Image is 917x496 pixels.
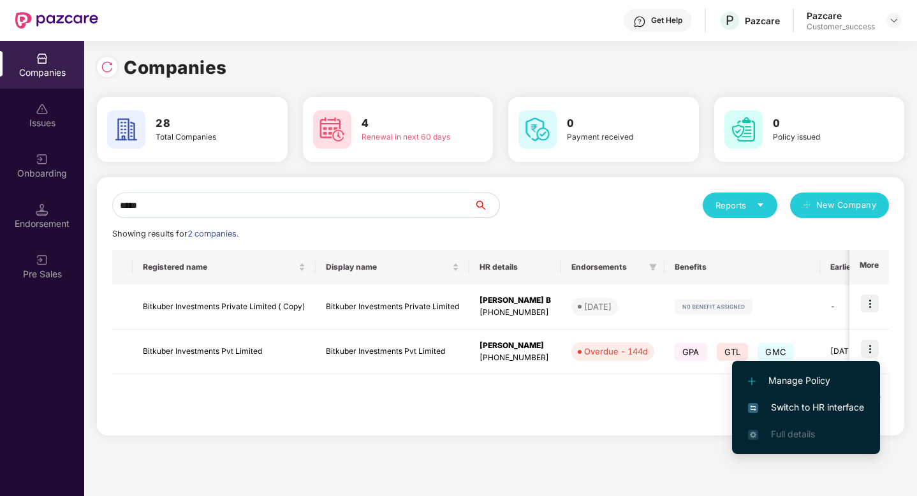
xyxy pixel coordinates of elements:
[326,262,450,272] span: Display name
[36,254,48,266] img: svg+xml;base64,PHN2ZyB3aWR0aD0iMjAiIGhlaWdodD0iMjAiIHZpZXdCb3g9IjAgMCAyMCAyMCIgZmlsbD0ibm9uZSIgeG...
[156,131,251,143] div: Total Companies
[362,131,457,143] div: Renewal in next 60 days
[664,250,820,284] th: Benefits
[756,201,765,209] span: caret-down
[803,201,811,211] span: plus
[480,340,551,352] div: [PERSON_NAME]
[15,12,98,29] img: New Pazcare Logo
[849,250,889,284] th: More
[726,13,734,28] span: P
[889,15,899,26] img: svg+xml;base64,PHN2ZyBpZD0iRHJvcGRvd24tMzJ4MzIiIHhtbG5zPSJodHRwOi8vd3d3LnczLm9yZy8yMDAwL3N2ZyIgd2...
[133,284,316,330] td: Bitkuber Investments Private Limited ( Copy)
[316,330,469,375] td: Bitkuber Investments Pvt Limited
[745,15,780,27] div: Pazcare
[124,54,227,82] h1: Companies
[758,343,794,361] span: GMC
[820,284,902,330] td: -
[36,103,48,115] img: svg+xml;base64,PHN2ZyBpZD0iSXNzdWVzX2Rpc2FibGVkIiB4bWxucz0iaHR0cDovL3d3dy53My5vcmcvMjAwMC9zdmciIH...
[567,115,662,132] h3: 0
[584,345,648,358] div: Overdue - 144d
[567,131,662,143] div: Payment received
[816,199,877,212] span: New Company
[633,15,646,28] img: svg+xml;base64,PHN2ZyBpZD0iSGVscC0zMngzMiIgeG1sbnM9Imh0dHA6Ly93d3cudzMub3JnLzIwMDAvc3ZnIiB3aWR0aD...
[771,428,815,439] span: Full details
[107,110,145,149] img: svg+xml;base64,PHN2ZyB4bWxucz0iaHR0cDovL3d3dy53My5vcmcvMjAwMC9zdmciIHdpZHRoPSI2MCIgaGVpZ2h0PSI2MC...
[473,193,500,218] button: search
[675,299,752,314] img: svg+xml;base64,PHN2ZyB4bWxucz0iaHR0cDovL3d3dy53My5vcmcvMjAwMC9zdmciIHdpZHRoPSIxMjIiIGhlaWdodD0iMj...
[156,115,251,132] h3: 28
[473,200,499,210] span: search
[861,340,879,358] img: icon
[748,430,758,440] img: svg+xml;base64,PHN2ZyB4bWxucz0iaHR0cDovL3d3dy53My5vcmcvMjAwMC9zdmciIHdpZHRoPSIxNi4zNjMiIGhlaWdodD...
[820,250,902,284] th: Earliest Renewal
[133,330,316,375] td: Bitkuber Investments Pvt Limited
[36,52,48,65] img: svg+xml;base64,PHN2ZyBpZD0iQ29tcGFuaWVzIiB4bWxucz0iaHR0cDovL3d3dy53My5vcmcvMjAwMC9zdmciIHdpZHRoPS...
[362,115,457,132] h3: 4
[861,295,879,312] img: icon
[112,229,238,238] span: Showing results for
[469,250,561,284] th: HR details
[571,262,644,272] span: Endorsements
[715,199,765,212] div: Reports
[101,61,114,73] img: svg+xml;base64,PHN2ZyBpZD0iUmVsb2FkLTMyeDMyIiB4bWxucz0iaHR0cDovL3d3dy53My5vcmcvMjAwMC9zdmciIHdpZH...
[647,259,659,275] span: filter
[480,295,551,307] div: [PERSON_NAME] B
[584,300,612,313] div: [DATE]
[316,250,469,284] th: Display name
[807,22,875,32] div: Customer_success
[133,250,316,284] th: Registered name
[748,377,756,385] img: svg+xml;base64,PHN2ZyB4bWxucz0iaHR0cDovL3d3dy53My5vcmcvMjAwMC9zdmciIHdpZHRoPSIxMi4yMDEiIGhlaWdodD...
[316,284,469,330] td: Bitkuber Investments Private Limited
[807,10,875,22] div: Pazcare
[717,343,749,361] span: GTL
[313,110,351,149] img: svg+xml;base64,PHN2ZyB4bWxucz0iaHR0cDovL3d3dy53My5vcmcvMjAwMC9zdmciIHdpZHRoPSI2MCIgaGVpZ2h0PSI2MC...
[820,330,902,375] td: [DATE]
[773,131,868,143] div: Policy issued
[748,374,864,388] span: Manage Policy
[187,229,238,238] span: 2 companies.
[36,153,48,166] img: svg+xml;base64,PHN2ZyB3aWR0aD0iMjAiIGhlaWdodD0iMjAiIHZpZXdCb3g9IjAgMCAyMCAyMCIgZmlsbD0ibm9uZSIgeG...
[748,400,864,414] span: Switch to HR interface
[651,15,682,26] div: Get Help
[480,352,551,364] div: [PHONE_NUMBER]
[36,203,48,216] img: svg+xml;base64,PHN2ZyB3aWR0aD0iMTQuNSIgaGVpZ2h0PSIxNC41IiB2aWV3Qm94PSIwIDAgMTYgMTYiIGZpbGw9Im5vbm...
[480,307,551,319] div: [PHONE_NUMBER]
[773,115,868,132] h3: 0
[518,110,557,149] img: svg+xml;base64,PHN2ZyB4bWxucz0iaHR0cDovL3d3dy53My5vcmcvMjAwMC9zdmciIHdpZHRoPSI2MCIgaGVpZ2h0PSI2MC...
[143,262,296,272] span: Registered name
[790,193,889,218] button: plusNew Company
[649,263,657,271] span: filter
[748,403,758,413] img: svg+xml;base64,PHN2ZyB4bWxucz0iaHR0cDovL3d3dy53My5vcmcvMjAwMC9zdmciIHdpZHRoPSIxNiIgaGVpZ2h0PSIxNi...
[724,110,763,149] img: svg+xml;base64,PHN2ZyB4bWxucz0iaHR0cDovL3d3dy53My5vcmcvMjAwMC9zdmciIHdpZHRoPSI2MCIgaGVpZ2h0PSI2MC...
[675,343,707,361] span: GPA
